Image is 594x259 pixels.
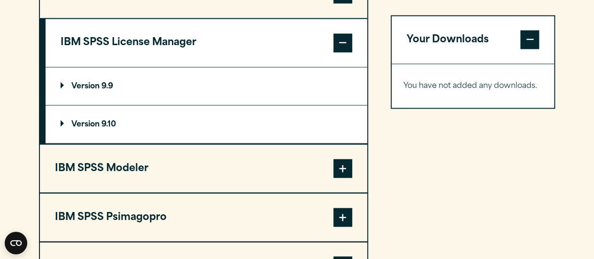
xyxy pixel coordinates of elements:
div: IBM SPSS License Manager [46,67,367,143]
button: IBM SPSS Modeler [40,144,367,192]
button: IBM SPSS Psimagopro [40,193,367,241]
p: Version 9.9 [61,82,113,90]
p: Version 9.10 [61,120,116,128]
p: You have not added any downloads. [403,79,543,93]
summary: Version 9.10 [46,105,367,143]
div: Your Downloads [392,64,555,108]
button: IBM SPSS License Manager [46,19,367,67]
button: Open CMP widget [5,232,27,254]
button: Your Downloads [392,16,555,64]
summary: Version 9.9 [46,67,367,105]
